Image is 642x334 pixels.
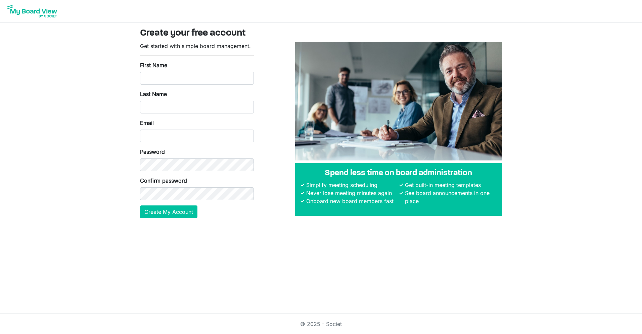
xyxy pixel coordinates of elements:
img: My Board View Logo [5,3,59,19]
h4: Spend less time on board administration [301,169,497,178]
label: Last Name [140,90,167,98]
a: © 2025 - Societ [300,321,342,327]
img: A photograph of board members sitting at a table [295,42,502,160]
li: Never lose meeting minutes again [305,189,398,197]
li: Get built-in meeting templates [403,181,497,189]
label: Password [140,148,165,156]
li: See board announcements in one place [403,189,497,205]
h3: Create your free account [140,28,502,39]
li: Simplify meeting scheduling [305,181,398,189]
label: Email [140,119,154,127]
span: Get started with simple board management. [140,43,251,49]
label: Confirm password [140,177,187,185]
button: Create My Account [140,205,197,218]
label: First Name [140,61,167,69]
li: Onboard new board members fast [305,197,398,205]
